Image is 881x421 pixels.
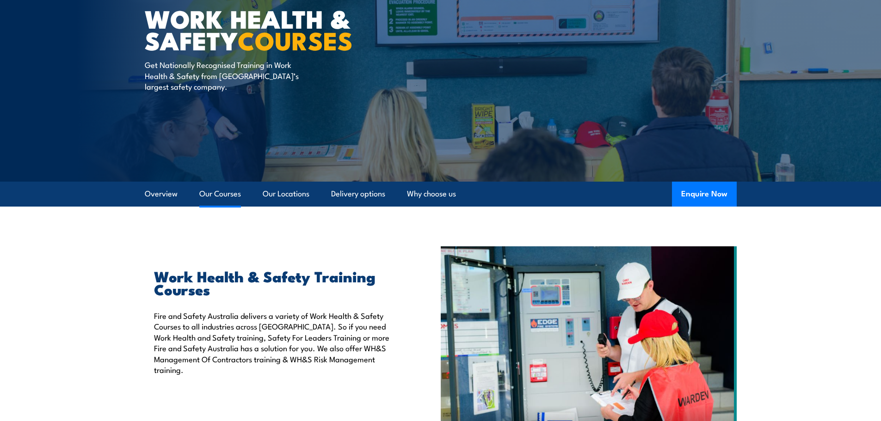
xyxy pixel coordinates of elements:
[154,269,398,295] h2: Work Health & Safety Training Courses
[238,20,353,59] strong: COURSES
[672,182,737,207] button: Enquire Now
[407,182,456,206] a: Why choose us
[145,7,373,50] h1: Work Health & Safety
[263,182,309,206] a: Our Locations
[331,182,385,206] a: Delivery options
[145,59,314,92] p: Get Nationally Recognised Training in Work Health & Safety from [GEOGRAPHIC_DATA]’s largest safet...
[154,310,398,375] p: Fire and Safety Australia delivers a variety of Work Health & Safety Courses to all industries ac...
[199,182,241,206] a: Our Courses
[145,182,178,206] a: Overview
